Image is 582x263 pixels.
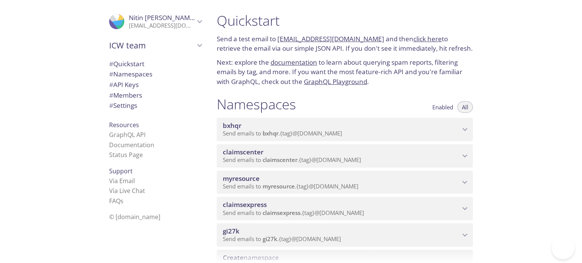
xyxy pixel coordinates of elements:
[103,100,208,111] div: Team Settings
[129,22,195,30] p: [EMAIL_ADDRESS][DOMAIN_NAME]
[217,171,473,194] div: myresource namespace
[223,121,241,130] span: bxhqr
[109,151,143,159] a: Status Page
[103,69,208,79] div: Namespaces
[217,144,473,168] div: claimscenter namespace
[129,13,196,22] span: Nitin [PERSON_NAME]
[223,227,239,235] span: gi27k
[109,59,144,68] span: Quickstart
[109,91,113,100] span: #
[457,101,473,113] button: All
[109,101,137,110] span: Settings
[217,223,473,247] div: gi27k namespace
[109,121,139,129] span: Resources
[103,9,208,34] div: Nitin Jindal
[109,197,124,205] a: FAQ
[217,118,473,141] div: bxhqr namespace
[109,131,145,139] a: GraphQL API
[263,182,295,190] span: myresource
[109,187,145,195] a: Via Live Chat
[223,209,364,216] span: Send emails to . {tag} @[DOMAIN_NAME]
[109,59,113,68] span: #
[217,58,473,87] p: Next: explore the to learn about querying spam reports, filtering emails by tag, and more. If you...
[217,96,296,113] h1: Namespaces
[263,235,277,243] span: gi27k
[109,70,113,78] span: #
[552,237,574,259] iframe: Help Scout Beacon - Open
[109,40,195,51] span: ICW team
[223,200,267,209] span: claimsexpress
[103,90,208,101] div: Members
[223,182,358,190] span: Send emails to . {tag} @[DOMAIN_NAME]
[120,197,124,205] span: s
[223,235,341,243] span: Send emails to . {tag} @[DOMAIN_NAME]
[217,12,473,29] h1: Quickstart
[109,101,113,110] span: #
[103,36,208,55] div: ICW team
[223,174,260,183] span: myresource
[304,77,367,86] a: GraphQL Playground
[109,167,133,175] span: Support
[103,79,208,90] div: API Keys
[109,70,152,78] span: Namespaces
[428,101,458,113] button: Enabled
[109,80,139,89] span: API Keys
[217,34,473,53] p: Send a test email to and then to retrieve the email via our simple JSON API. If you don't see it ...
[109,80,113,89] span: #
[223,129,342,137] span: Send emails to . {tag} @[DOMAIN_NAME]
[109,213,160,221] span: © [DOMAIN_NAME]
[223,148,263,156] span: claimscenter
[263,156,297,163] span: claimscenter
[109,91,142,100] span: Members
[263,129,278,137] span: bxhqr
[109,141,154,149] a: Documentation
[277,34,384,43] a: [EMAIL_ADDRESS][DOMAIN_NAME]
[413,34,442,43] a: click here
[263,209,300,216] span: claimsexpress
[109,177,135,185] a: Via Email
[217,197,473,220] div: claimsexpress namespace
[271,58,317,67] a: documentation
[103,59,208,69] div: Quickstart
[223,156,361,163] span: Send emails to . {tag} @[DOMAIN_NAME]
